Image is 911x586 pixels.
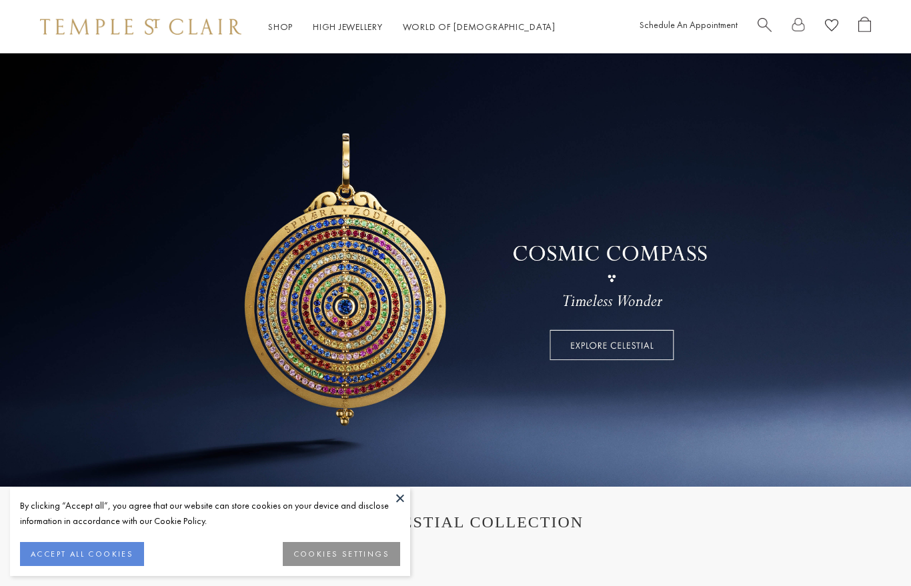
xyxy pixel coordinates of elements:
[268,21,293,33] a: ShopShop
[313,21,383,33] a: High JewelleryHigh Jewellery
[53,513,858,531] h1: THE CELESTIAL COLLECTION
[283,542,400,566] button: COOKIES SETTINGS
[825,17,838,37] a: View Wishlist
[640,19,738,31] a: Schedule An Appointment
[40,19,241,35] img: Temple St. Clair
[758,17,772,37] a: Search
[20,542,144,566] button: ACCEPT ALL COOKIES
[858,17,871,37] a: Open Shopping Bag
[268,19,556,35] nav: Main navigation
[403,21,556,33] a: World of [DEMOGRAPHIC_DATA]World of [DEMOGRAPHIC_DATA]
[20,498,400,529] div: By clicking “Accept all”, you agree that our website can store cookies on your device and disclos...
[844,523,898,573] iframe: Gorgias live chat messenger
